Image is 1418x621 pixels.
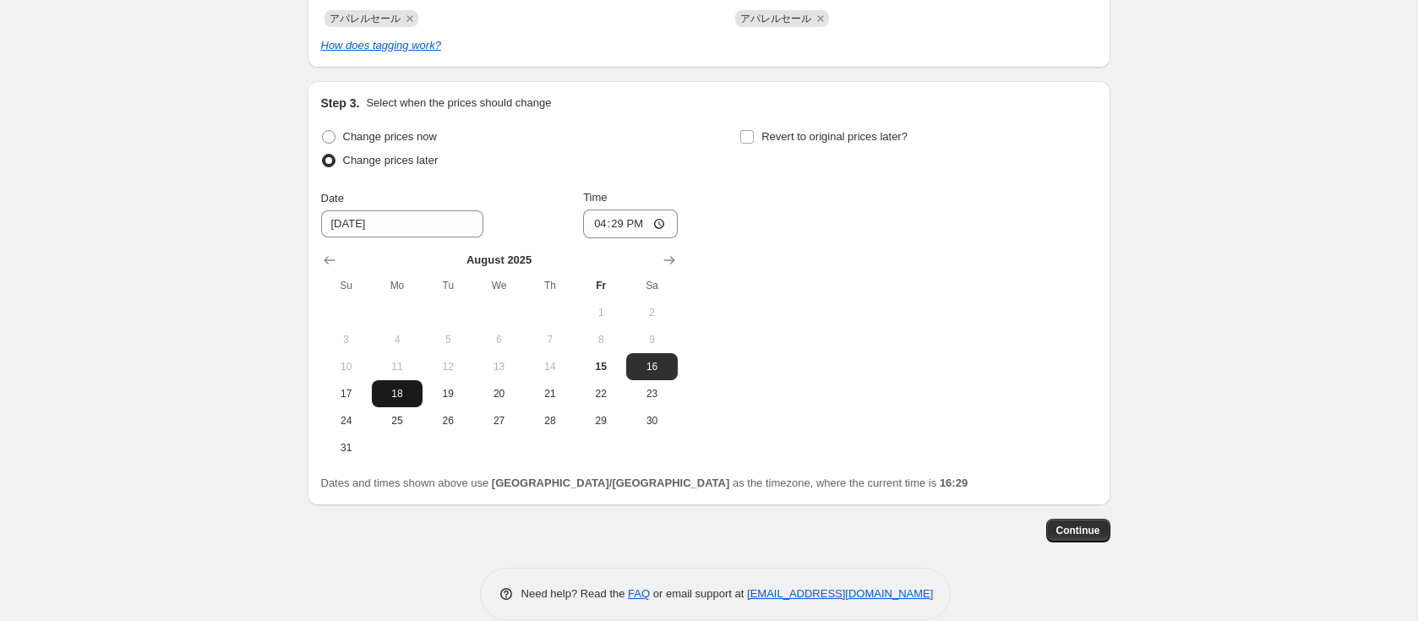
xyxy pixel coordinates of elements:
[633,279,670,292] span: Sa
[321,192,344,204] span: Date
[626,326,677,353] button: Saturday August 9 2025
[480,279,517,292] span: We
[402,11,417,26] button: Remove アパレルセール
[321,272,372,299] th: Sunday
[525,353,575,380] button: Thursday August 14 2025
[532,333,569,346] span: 7
[532,360,569,373] span: 14
[582,333,619,346] span: 8
[343,154,439,166] span: Change prices later
[1056,524,1100,537] span: Continue
[633,360,670,373] span: 16
[761,130,908,143] span: Revert to original prices later?
[521,587,629,600] span: Need help? Read the
[429,360,466,373] span: 12
[473,272,524,299] th: Wednesday
[582,387,619,400] span: 22
[582,279,619,292] span: Fr
[626,380,677,407] button: Saturday August 23 2025
[328,279,365,292] span: Su
[429,279,466,292] span: Tu
[583,210,678,238] input: 12:00
[525,326,575,353] button: Thursday August 7 2025
[747,587,933,600] a: [EMAIL_ADDRESS][DOMAIN_NAME]
[423,380,473,407] button: Tuesday August 19 2025
[525,272,575,299] th: Thursday
[423,353,473,380] button: Tuesday August 12 2025
[480,333,517,346] span: 6
[379,387,416,400] span: 18
[525,380,575,407] button: Thursday August 21 2025
[318,248,341,272] button: Show previous month, July 2025
[379,360,416,373] span: 11
[626,299,677,326] button: Saturday August 2 2025
[480,387,517,400] span: 20
[321,95,360,112] h2: Step 3.
[582,360,619,373] span: 15
[473,326,524,353] button: Wednesday August 6 2025
[379,414,416,428] span: 25
[583,191,607,204] span: Time
[657,248,681,272] button: Show next month, September 2025
[423,326,473,353] button: Tuesday August 5 2025
[633,414,670,428] span: 30
[321,210,483,237] input: 8/15/2025
[423,407,473,434] button: Tuesday August 26 2025
[480,360,517,373] span: 13
[626,353,677,380] button: Saturday August 16 2025
[1046,519,1110,542] button: Continue
[423,272,473,299] th: Tuesday
[328,414,365,428] span: 24
[321,326,372,353] button: Sunday August 3 2025
[532,279,569,292] span: Th
[575,353,626,380] button: Today Friday August 15 2025
[321,380,372,407] button: Sunday August 17 2025
[328,441,365,455] span: 31
[626,272,677,299] th: Saturday
[372,353,423,380] button: Monday August 11 2025
[626,407,677,434] button: Saturday August 30 2025
[633,387,670,400] span: 23
[525,407,575,434] button: Thursday August 28 2025
[366,95,551,112] p: Select when the prices should change
[321,434,372,461] button: Sunday August 31 2025
[633,333,670,346] span: 9
[321,353,372,380] button: Sunday August 10 2025
[473,380,524,407] button: Wednesday August 20 2025
[328,333,365,346] span: 3
[582,414,619,428] span: 29
[532,414,569,428] span: 28
[429,414,466,428] span: 26
[582,306,619,319] span: 1
[813,11,828,26] button: Remove アパレルセール
[343,130,437,143] span: Change prices now
[372,407,423,434] button: Monday August 25 2025
[492,477,729,489] b: [GEOGRAPHIC_DATA]/[GEOGRAPHIC_DATA]
[633,306,670,319] span: 2
[429,387,466,400] span: 19
[372,272,423,299] th: Monday
[740,13,811,25] span: アパレルセール
[379,333,416,346] span: 4
[321,39,441,52] a: How does tagging work?
[575,407,626,434] button: Friday August 29 2025
[532,387,569,400] span: 21
[575,299,626,326] button: Friday August 1 2025
[321,477,968,489] span: Dates and times shown above use as the timezone, where the current time is
[940,477,968,489] b: 16:29
[473,353,524,380] button: Wednesday August 13 2025
[650,587,747,600] span: or email support at
[328,387,365,400] span: 17
[480,414,517,428] span: 27
[473,407,524,434] button: Wednesday August 27 2025
[575,326,626,353] button: Friday August 8 2025
[429,333,466,346] span: 5
[372,380,423,407] button: Monday August 18 2025
[575,272,626,299] th: Friday
[628,587,650,600] a: FAQ
[372,326,423,353] button: Monday August 4 2025
[379,279,416,292] span: Mo
[328,360,365,373] span: 10
[575,380,626,407] button: Friday August 22 2025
